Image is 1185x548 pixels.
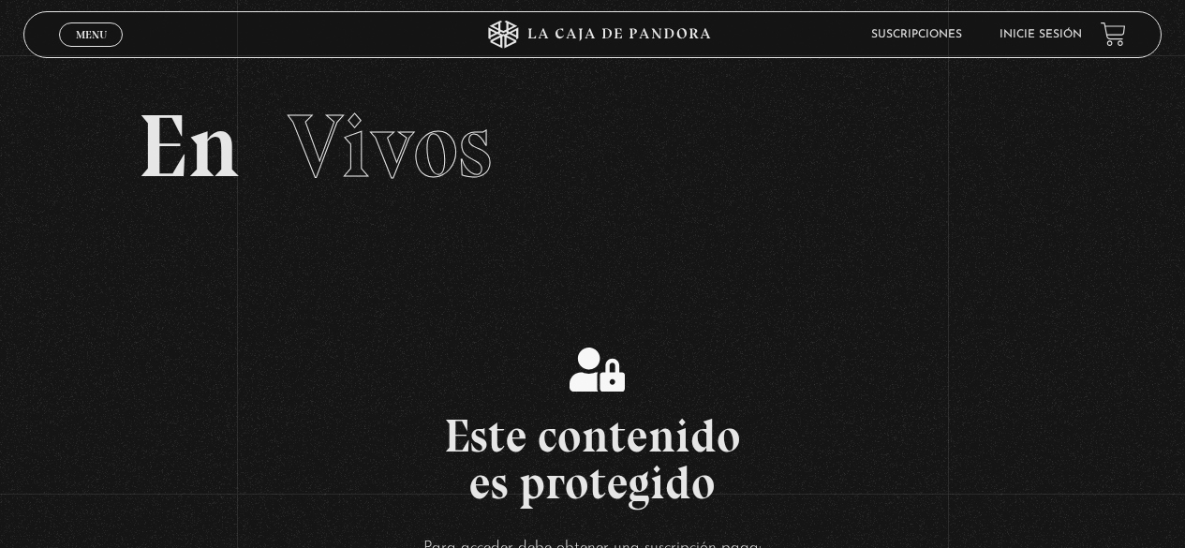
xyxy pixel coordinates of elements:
span: Menu [76,29,107,40]
span: Cerrar [69,44,113,57]
h2: En [138,102,1048,191]
a: View your shopping cart [1101,22,1126,47]
a: Inicie sesión [1000,29,1082,40]
span: Vivos [288,93,492,200]
a: Suscripciones [871,29,962,40]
